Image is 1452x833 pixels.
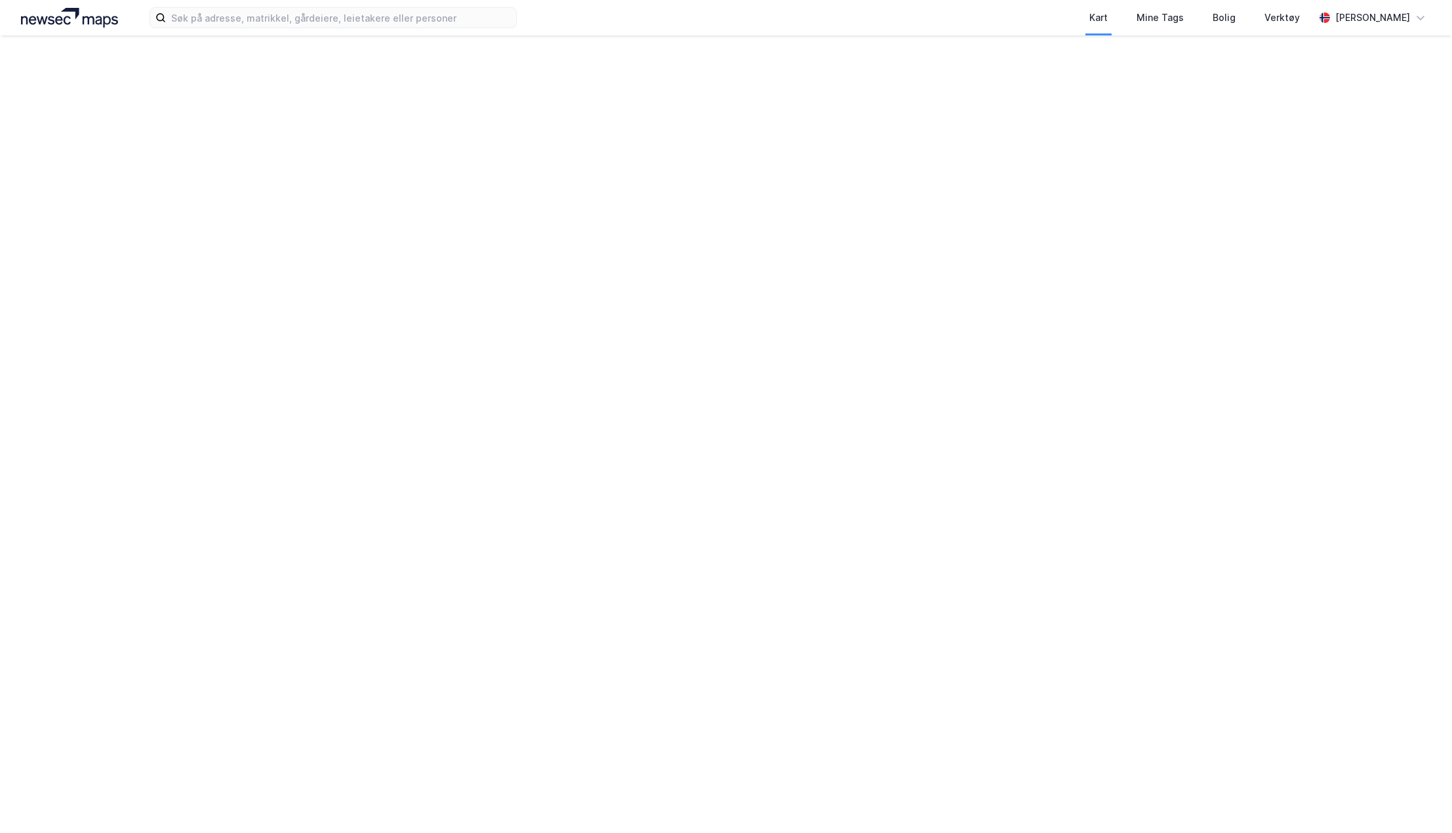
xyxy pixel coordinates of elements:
[1386,770,1452,833] div: Kontrollprogram for chat
[1335,10,1410,26] div: [PERSON_NAME]
[166,8,516,28] input: Søk på adresse, matrikkel, gårdeiere, leietakere eller personer
[21,8,118,28] img: logo.a4113a55bc3d86da70a041830d287a7e.svg
[1089,10,1108,26] div: Kart
[1137,10,1184,26] div: Mine Tags
[1386,770,1452,833] iframe: Chat Widget
[1213,10,1236,26] div: Bolig
[1264,10,1300,26] div: Verktøy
